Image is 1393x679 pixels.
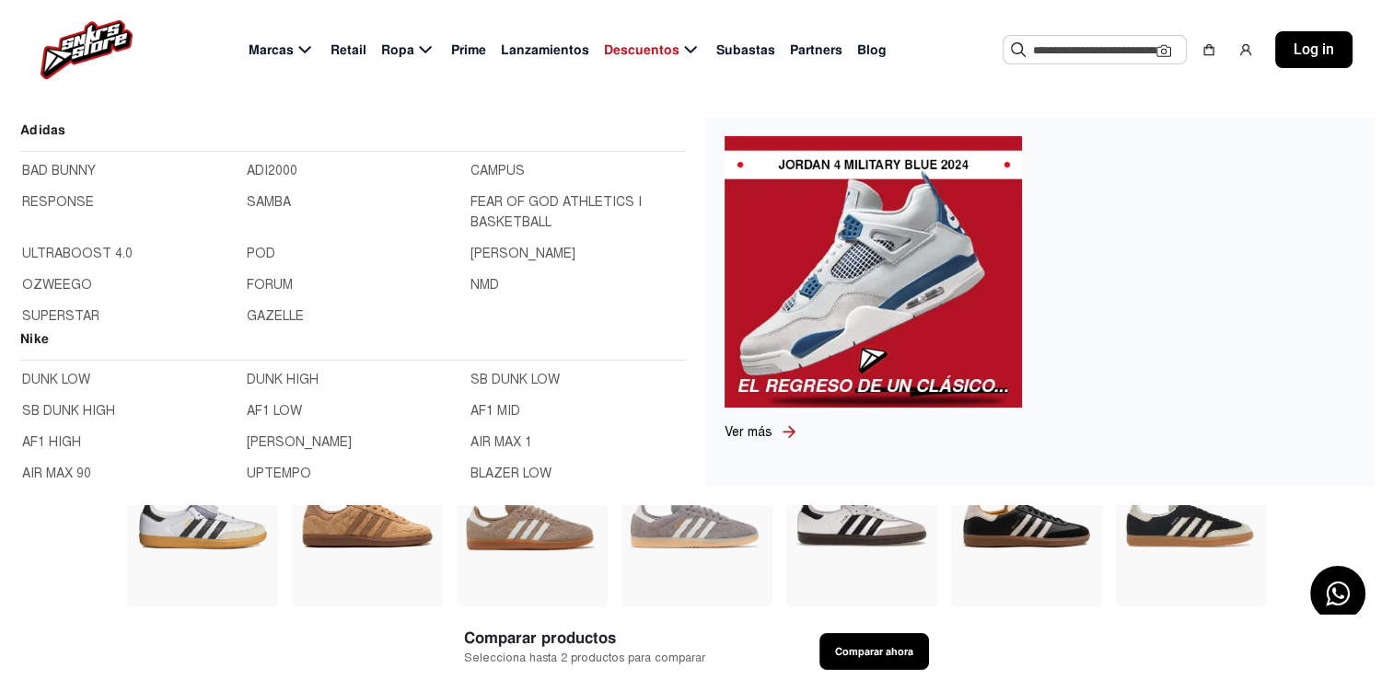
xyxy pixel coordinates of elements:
[464,650,705,667] span: Selecciona hasta 2 productos para comparar
[604,40,679,60] span: Descuentos
[249,40,294,60] span: Marcas
[381,40,414,60] span: Ropa
[791,443,933,584] img: TENIS ADIDAS SAMBA OG CLOUD WHITE CORE BLACK
[725,422,780,442] a: Ver más
[22,244,236,264] a: ULTRABOOST 4.0
[296,443,438,584] img: TENIS ADIDAS SAMBA OG JJJJOUND TOBACCO
[247,432,460,453] a: [PERSON_NAME]
[247,275,460,295] a: FORUM
[725,424,772,440] span: Ver más
[1201,42,1216,57] img: shopping
[22,306,236,327] a: SUPERSTAR
[22,161,236,181] a: BAD BUNNY
[247,464,460,484] a: UPTEMPO
[470,370,684,390] a: SB DUNK LOW
[22,192,236,233] a: RESPONSE
[464,627,705,650] span: Comparar productos
[470,192,684,233] a: FEAR OF GOD ATHLETICS I BASKETBALL
[470,275,684,295] a: NMD
[22,275,236,295] a: OZWEEGO
[247,161,460,181] a: ADI2000
[22,370,236,390] a: DUNK LOW
[132,443,273,584] img: TENIS ADIDAS SAMBA LT CLOUD WHITE CORE BLACK
[1011,42,1026,57] img: Buscar
[857,40,887,60] span: Blog
[20,328,686,361] h2: Nike
[451,40,486,60] span: Prime
[22,401,236,421] a: SB DUNK HIGH
[501,40,589,60] span: Lanzamientos
[819,633,929,670] button: Comparar ahora
[470,464,684,484] a: BLAZER LOW
[247,306,460,327] a: GAZELLE
[41,20,133,79] img: logo
[1156,43,1171,58] img: Cámara
[331,40,366,60] span: Retail
[790,40,842,60] span: Partners
[1294,39,1334,61] span: Log in
[716,40,775,60] span: Subastas
[20,120,686,152] h2: Adidas
[1238,42,1253,57] img: user
[1120,443,1262,584] img: TENIS ADIDAS SAMBA OG BLACK WONDER WHITE
[247,370,460,390] a: DUNK HIGH
[470,161,684,181] a: CAMPUS
[470,432,684,453] a: AIR MAX 1
[22,432,236,453] a: AF1 HIGH
[22,464,236,484] a: AIR MAX 90
[247,244,460,264] a: POD
[626,443,768,584] img: TENIS ADIDAS SAMBA OG GREY BLISS ORANGE
[247,192,460,233] a: SAMBA
[461,443,603,584] img: TENIS ADIDAS SAMBA OG CHALKY BROWN GUM
[956,443,1097,584] img: TENIS ADIDAS SAMBA OG JJJJOUND BLACK
[247,401,460,421] a: AF1 LOW
[470,401,684,421] a: AF1 MID
[470,244,684,264] a: [PERSON_NAME]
